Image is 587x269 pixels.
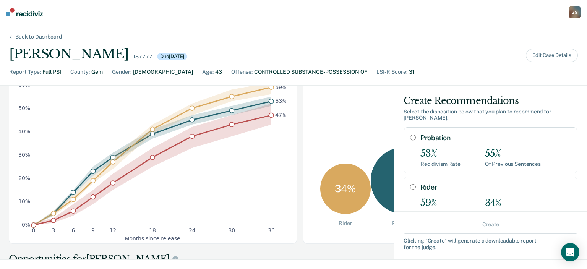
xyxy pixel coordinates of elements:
div: Z S [569,6,581,18]
div: Gem [91,68,103,76]
div: LSI-R Score : [376,68,407,76]
text: 30 [229,227,235,233]
text: 9 [91,227,95,233]
text: Months since release [125,235,180,241]
text: 3 [52,227,55,233]
text: 24 [189,227,196,233]
div: Create Recommendations [404,95,577,107]
div: CONTROLLED SUBSTANCE-POSSESSION OF [254,68,367,76]
div: 55 % [371,147,438,214]
div: 31 [409,68,415,76]
text: 53% [275,98,287,104]
div: 34% [485,198,541,209]
div: Report Type : [9,68,41,76]
text: 6 [71,227,75,233]
div: Probation [392,220,417,227]
div: Full PSI [42,68,61,76]
text: 18 [149,227,156,233]
div: Offense : [231,68,253,76]
div: 55% [485,148,541,159]
div: Recidivism Rate [420,210,461,217]
g: text [275,84,287,118]
div: Due [DATE] [157,53,188,60]
text: 20% [18,175,30,181]
g: area [34,83,271,225]
text: 10% [18,199,30,205]
div: Clicking " Create " will generate a downloadable report for the judge. [404,237,577,250]
label: Probation [420,134,571,142]
text: 36 [268,227,275,233]
button: Edit Case Details [526,49,578,62]
img: Recidiviz [6,8,43,16]
text: 0% [22,222,30,228]
text: 30% [18,152,30,158]
div: Select the disposition below that you plan to recommend for [PERSON_NAME] . [404,109,577,122]
div: Age : [202,68,214,76]
div: Gender : [112,68,131,76]
div: 43 [215,68,222,76]
div: 34 % [320,164,371,214]
div: Back to Dashboard [6,34,71,40]
text: 47% [275,112,287,118]
div: Open Intercom Messenger [561,243,579,261]
g: y-axis tick label [18,82,30,228]
text: 50% [18,105,30,111]
div: County : [70,68,90,76]
label: Rider [420,183,571,191]
div: 53% [420,148,461,159]
div: [DEMOGRAPHIC_DATA] [133,68,193,76]
div: [PERSON_NAME] [9,46,128,62]
div: Recidivism Rate [420,161,461,167]
div: Rider [339,220,352,227]
div: Opportunities for [PERSON_NAME] [9,253,386,265]
g: x-axis tick label [32,227,275,233]
text: 59% [275,84,287,90]
text: 12 [110,227,117,233]
text: 60% [18,82,30,88]
div: 157777 [133,53,152,60]
text: 40% [18,128,30,134]
button: ZS [569,6,581,18]
div: Of Previous Sentences [485,210,541,217]
div: 59% [420,198,461,209]
button: Create [404,215,577,233]
g: dot [31,85,274,228]
div: Of Previous Sentences [485,161,541,167]
g: x-axis label [125,235,180,241]
text: 0 [32,227,36,233]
